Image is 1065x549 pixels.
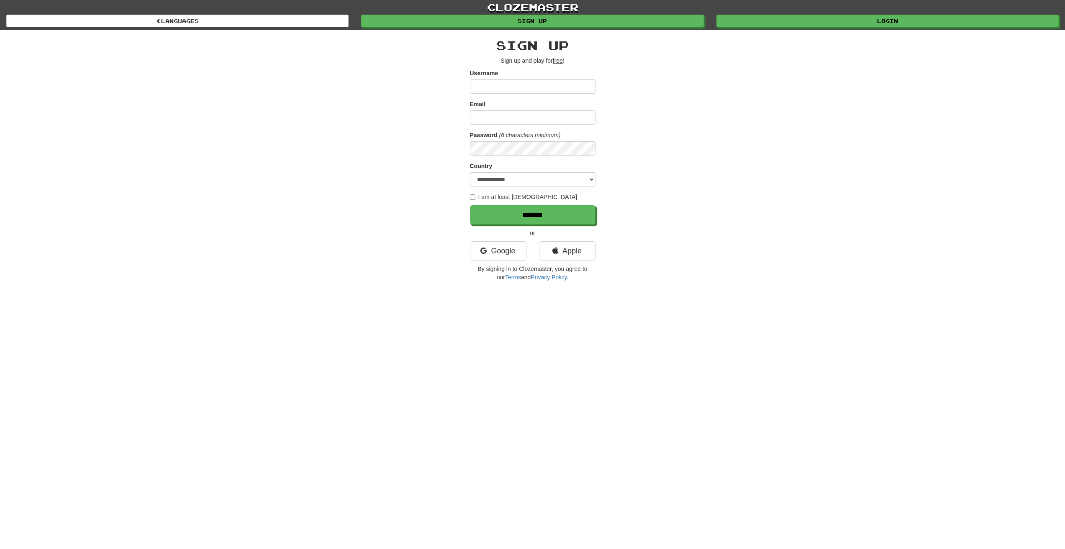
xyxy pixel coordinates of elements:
[470,56,595,65] p: Sign up and play for !
[470,131,498,139] label: Password
[505,274,521,281] a: Terms
[470,265,595,281] p: By signing in to Clozemaster, you agree to our and .
[470,194,475,200] input: I am at least [DEMOGRAPHIC_DATA]
[470,69,498,77] label: Username
[6,15,349,27] a: Languages
[499,132,561,138] em: (6 characters minimum)
[361,15,703,27] a: Sign up
[470,241,526,260] a: Google
[470,162,493,170] label: Country
[470,229,595,237] p: or
[553,57,563,64] u: free
[531,274,567,281] a: Privacy Policy
[470,193,577,201] label: I am at least [DEMOGRAPHIC_DATA]
[539,241,595,260] a: Apple
[470,38,595,52] h2: Sign up
[716,15,1059,27] a: Login
[470,100,485,108] label: Email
